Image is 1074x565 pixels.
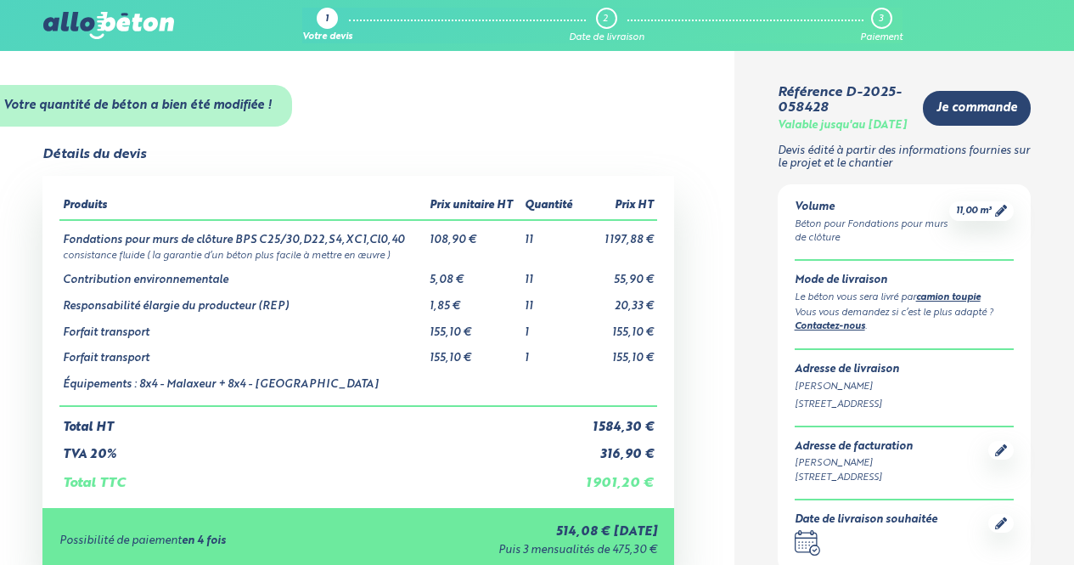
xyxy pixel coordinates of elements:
[795,274,1015,287] div: Mode de livraison
[59,287,426,314] td: Responsabilité élargie du producteur (REP)
[521,339,578,365] td: 1
[302,8,352,43] a: 1 Votre devis
[426,193,521,220] th: Prix unitaire HT
[795,322,865,331] a: Contactez-nous
[59,365,426,406] td: Équipements : 8x4 - Malaxeur + 8x4 - [GEOGRAPHIC_DATA]
[59,220,426,247] td: Fondations pour murs de clôture BPS C25/30,D22,S4,XC1,Cl0,40
[778,145,1032,170] p: Devis édité à partir des informations fournies sur le projet et le chantier
[578,434,657,462] td: 316,90 €
[795,291,1015,306] div: Le béton vous sera livré par
[569,32,644,43] div: Date de livraison
[778,120,907,133] div: Valable jusqu'au [DATE]
[923,91,1031,126] a: Je commande
[521,314,578,340] td: 1
[578,287,657,314] td: 20,33 €
[860,8,902,43] a: 3 Paiement
[42,147,146,162] div: Détails du devis
[59,434,578,462] td: TVA 20%
[426,220,521,247] td: 108,90 €
[59,193,426,220] th: Produits
[795,306,1015,336] div: Vous vous demandez si c’est le plus adapté ? .
[521,261,578,287] td: 11
[182,535,226,546] strong: en 4 fois
[426,339,521,365] td: 155,10 €
[59,339,426,365] td: Forfait transport
[578,220,657,247] td: 1 197,88 €
[936,101,1017,116] span: Je commande
[795,514,937,527] div: Date de livraison souhaitée
[59,406,578,435] td: Total HT
[603,14,608,25] div: 2
[795,441,913,454] div: Adresse de facturation
[426,314,521,340] td: 155,10 €
[795,456,913,471] div: [PERSON_NAME]
[578,261,657,287] td: 55,90 €
[795,201,950,214] div: Volume
[795,380,1015,394] div: [PERSON_NAME]
[795,218,950,246] div: Béton pour Fondations pour murs de clôture
[366,545,658,557] div: Puis 3 mensualités de 475,30 €
[578,193,657,220] th: Prix HT
[521,193,578,220] th: Quantité
[325,14,329,25] div: 1
[578,406,657,435] td: 1 584,30 €
[43,12,174,39] img: allobéton
[879,14,883,25] div: 3
[916,293,981,302] a: camion toupie
[302,32,352,43] div: Votre devis
[521,287,578,314] td: 11
[923,499,1055,546] iframe: Help widget launcher
[578,314,657,340] td: 155,10 €
[59,261,426,287] td: Contribution environnementale
[795,364,1015,376] div: Adresse de livraison
[860,32,902,43] div: Paiement
[795,471,913,485] div: [STREET_ADDRESS]
[59,314,426,340] td: Forfait transport
[569,8,644,43] a: 2 Date de livraison
[426,287,521,314] td: 1,85 €
[778,85,910,116] div: Référence D-2025-058428
[521,220,578,247] td: 11
[59,535,365,548] div: Possibilité de paiement
[578,462,657,491] td: 1 901,20 €
[366,525,658,540] div: 514,08 € [DATE]
[426,261,521,287] td: 5,08 €
[59,247,657,262] td: consistance fluide ( la garantie d’un béton plus facile à mettre en œuvre )
[59,462,578,491] td: Total TTC
[578,339,657,365] td: 155,10 €
[3,99,272,111] strong: Votre quantité de béton a bien été modifiée !
[795,398,1015,412] div: [STREET_ADDRESS]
